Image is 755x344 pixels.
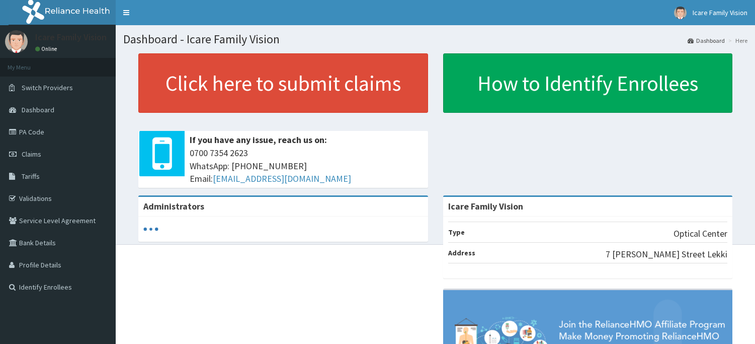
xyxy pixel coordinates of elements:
b: If you have any issue, reach us on: [190,134,327,146]
span: Claims [22,150,41,159]
b: Address [448,248,475,257]
span: Icare Family Vision [693,8,747,17]
a: How to Identify Enrollees [443,53,733,113]
b: Type [448,228,465,237]
span: 0700 7354 2623 WhatsApp: [PHONE_NUMBER] Email: [190,147,423,185]
span: Tariffs [22,172,40,181]
span: Dashboard [22,105,54,114]
li: Here [726,36,747,45]
a: Dashboard [688,36,725,45]
p: 7 [PERSON_NAME] Street Lekki [606,248,727,261]
a: Online [35,45,59,52]
img: User Image [674,7,687,19]
strong: Icare Family Vision [448,200,523,212]
a: [EMAIL_ADDRESS][DOMAIN_NAME] [213,173,351,184]
b: Administrators [143,200,204,212]
svg: audio-loading [143,222,158,237]
img: User Image [5,30,28,53]
p: Icare Family Vision [35,33,107,42]
h1: Dashboard - Icare Family Vision [123,33,747,46]
a: Click here to submit claims [138,53,428,113]
p: Optical Center [674,227,727,240]
span: Switch Providers [22,83,73,92]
